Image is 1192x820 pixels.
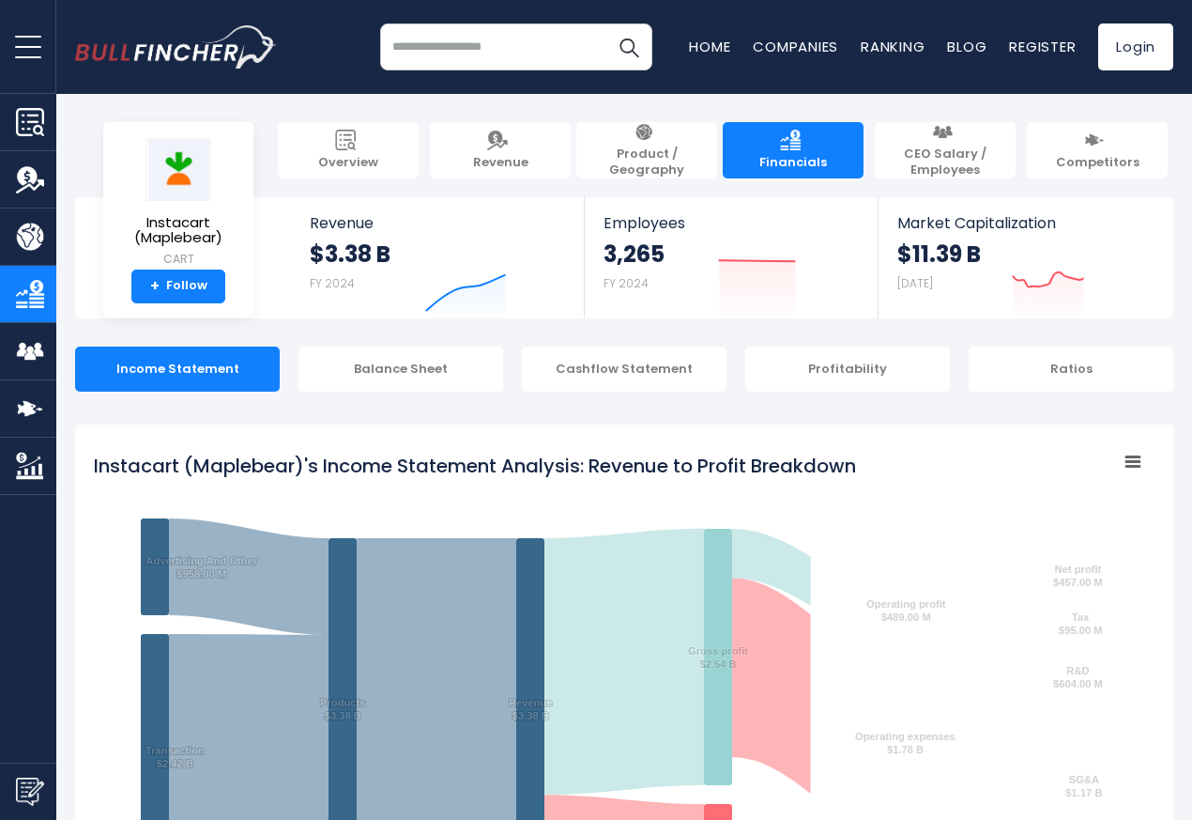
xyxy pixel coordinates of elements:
span: Market Capitalization [897,214,1153,232]
div: Balance Sheet [298,347,503,392]
span: Product / Geography [586,147,708,178]
small: CART [118,251,238,268]
strong: $11.39 B [897,240,981,269]
a: Revenue [430,122,571,178]
span: Revenue [310,214,566,232]
text: Gross profit $2.54 B [688,645,748,670]
span: Employees [604,214,858,232]
div: Profitability [745,347,950,392]
span: Financials [759,155,827,171]
a: Product / Geography [576,122,717,178]
text: Net profit $457.00 M [1053,564,1103,588]
a: Companies [753,37,838,56]
small: FY 2024 [604,275,649,291]
a: Competitors [1027,122,1168,178]
a: Register [1009,37,1076,56]
text: R&D $604.00 M [1053,665,1103,689]
span: Overview [318,155,378,171]
span: Revenue [473,155,528,171]
span: Competitors [1056,155,1139,171]
div: Ratios [969,347,1173,392]
text: SG&A $1.17 B [1065,774,1102,798]
a: Home [689,37,730,56]
a: Ranking [861,37,925,56]
text: Tax $95.00 M [1059,611,1103,636]
span: Instacart (Maplebear) [118,215,238,246]
a: Overview [278,122,419,178]
small: FY 2024 [310,275,355,291]
a: Revenue $3.38 B FY 2024 [291,197,585,318]
img: bullfincher logo [75,25,277,69]
tspan: Instacart (Maplebear)'s Income Statement Analysis: Revenue to Profit Breakdown [94,453,856,479]
strong: $3.38 B [310,240,390,269]
text: Advertising And Other $958.00 M [145,555,258,580]
a: CEO Salary / Employees [875,122,1016,178]
div: Cashflow Statement [522,347,726,392]
button: Search [605,23,652,70]
text: Operating expenses $1.78 B [855,731,955,755]
a: Financials [723,122,863,178]
small: [DATE] [897,275,933,291]
a: Instacart (Maplebear) CART [117,137,239,270]
a: Login [1098,23,1173,70]
a: Market Capitalization $11.39 B [DATE] [879,197,1171,318]
strong: + [150,278,160,295]
div: Income Statement [75,347,280,392]
a: Employees 3,265 FY 2024 [585,197,877,318]
text: Transaction $2.42 B [145,745,205,769]
text: Products $3.38 B [320,697,366,721]
a: +Follow [131,270,225,303]
strong: 3,265 [604,240,665,269]
a: Go to homepage [75,25,277,69]
text: Operating profit $489.00 M [866,598,946,623]
a: Blog [947,37,986,56]
text: Revenue $3.38 B [509,697,553,721]
span: CEO Salary / Employees [884,147,1006,178]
